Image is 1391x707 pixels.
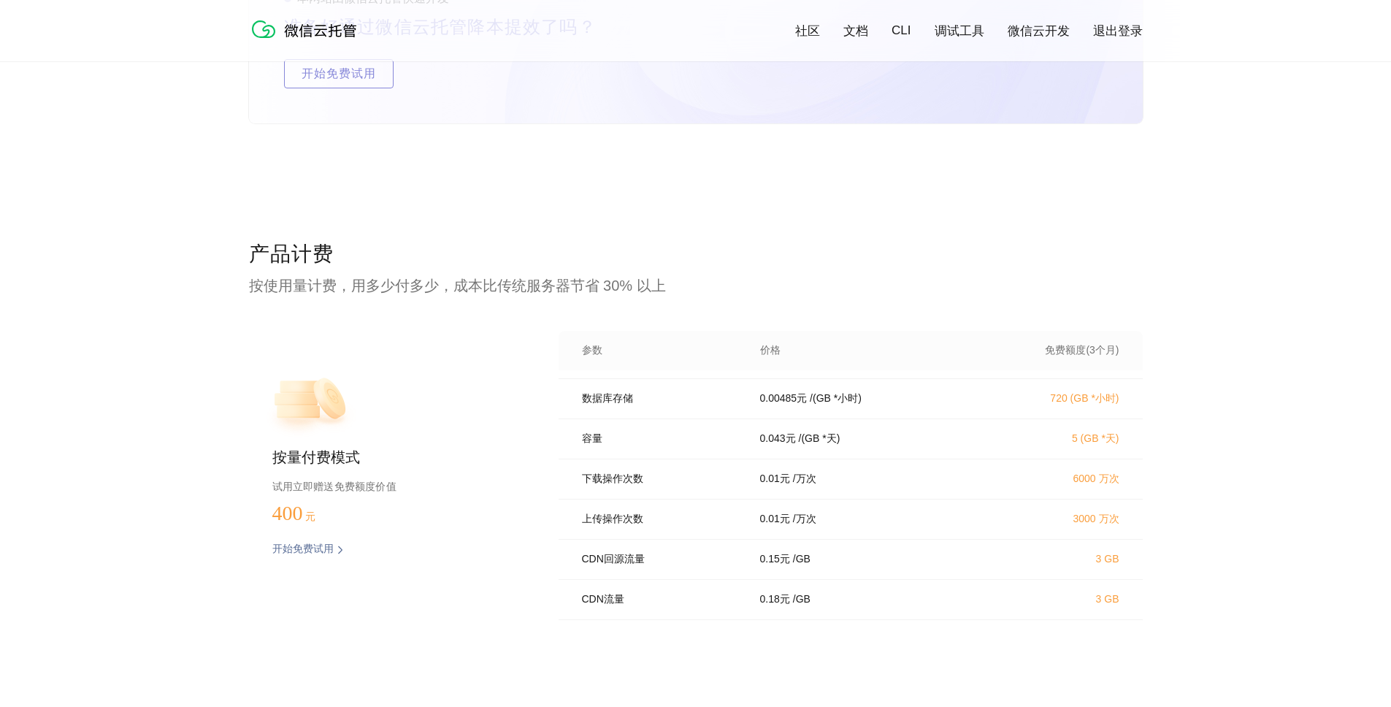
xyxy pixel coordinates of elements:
[793,473,816,486] p: / 万次
[991,392,1119,405] p: 720 (GB *小时)
[843,23,868,39] a: 文档
[1093,23,1143,39] a: 退出登录
[892,23,911,38] a: CLI
[249,240,1143,270] p: 产品计费
[582,593,740,606] p: CDN流量
[582,553,740,566] p: CDN回源流量
[760,432,796,446] p: 0.043 元
[991,432,1119,446] p: 5 (GB *天)
[810,392,862,405] p: / (GB *小时)
[582,513,740,526] p: 上传操作次数
[249,275,1143,296] p: 按使用量计费，用多少付多少，成本比传统服务器节省 30% 以上
[582,473,740,486] p: 下载操作次数
[272,448,512,468] p: 按量付费模式
[991,513,1119,526] p: 3000 万次
[272,502,345,525] p: 400
[793,593,811,606] p: / GB
[795,23,820,39] a: 社区
[249,15,366,44] img: 微信云托管
[991,553,1119,565] p: 3 GB
[305,511,315,522] span: 元
[991,473,1119,486] p: 6000 万次
[272,543,334,557] p: 开始免费试用
[760,593,790,606] p: 0.18 元
[1008,23,1070,39] a: 微信云开发
[582,344,740,357] p: 参数
[249,34,366,46] a: 微信云托管
[582,392,740,405] p: 数据库存储
[272,477,512,496] p: 试用立即赠送免费额度价值
[793,513,816,526] p: / 万次
[793,553,811,566] p: / GB
[991,344,1119,357] p: 免费额度(3个月)
[760,392,808,405] p: 0.00485 元
[760,473,790,486] p: 0.01 元
[760,513,790,526] p: 0.01 元
[935,23,984,39] a: 调试工具
[991,593,1119,605] p: 3 GB
[799,432,840,446] p: / (GB *天)
[285,59,393,88] span: 开始免费试用
[582,432,740,446] p: 容量
[760,553,790,566] p: 0.15 元
[760,344,781,357] p: 价格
